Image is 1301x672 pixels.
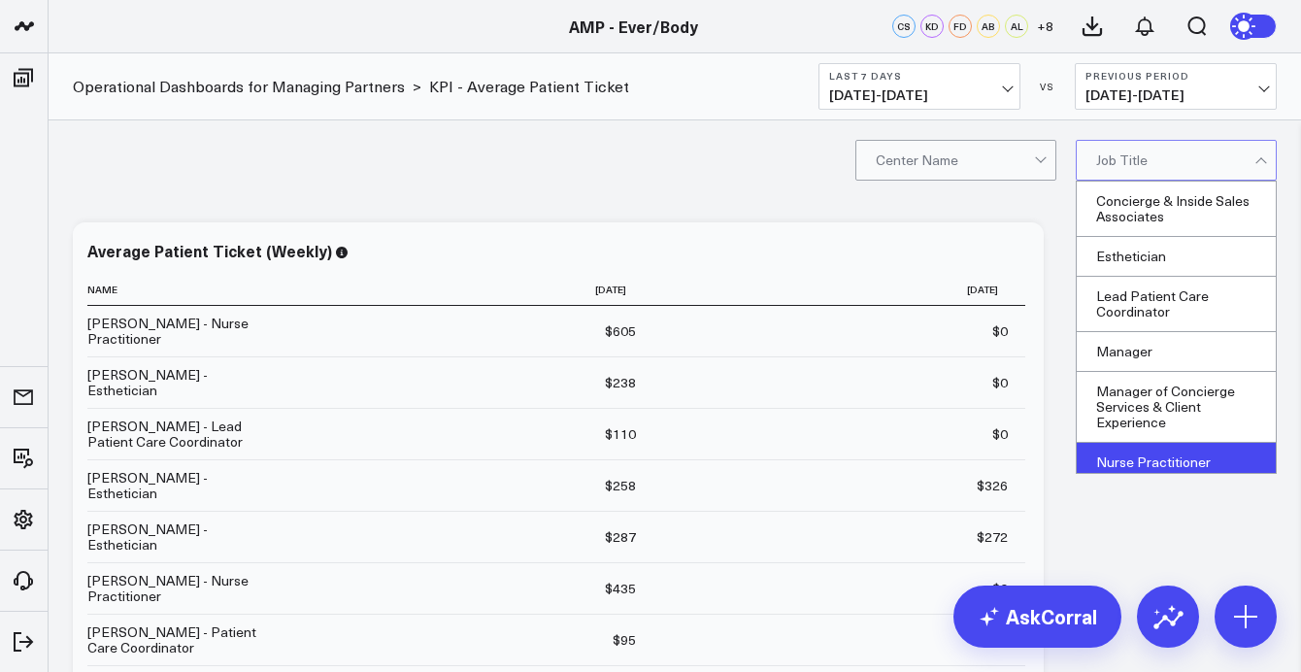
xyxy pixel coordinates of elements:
[569,16,698,37] a: AMP - Ever/Body
[73,76,405,97] a: Operational Dashboards for Managing Partners
[87,614,282,665] td: [PERSON_NAME] - Patient Care Coordinator
[1030,81,1065,92] div: VS
[73,76,421,97] div: >
[977,15,1000,38] div: AB
[605,476,636,495] div: $258
[1077,372,1276,443] div: Manager of Concierge Services & Client Experience
[1085,87,1266,103] span: [DATE] - [DATE]
[605,579,636,598] div: $435
[87,408,282,459] td: [PERSON_NAME] - Lead Patient Care Coordinator
[1077,277,1276,332] div: Lead Patient Care Coordinator
[605,527,636,547] div: $287
[87,459,282,511] td: [PERSON_NAME] - Esthetician
[992,321,1008,341] div: $0
[953,586,1121,648] a: AskCorral
[992,373,1008,392] div: $0
[892,15,916,38] div: CS
[1037,19,1053,33] span: + 8
[829,70,1010,82] b: Last 7 Days
[87,356,282,408] td: [PERSON_NAME] - Esthetician
[605,321,636,341] div: $605
[829,87,1010,103] span: [DATE] - [DATE]
[1077,443,1276,483] div: Nurse Practitioner
[1075,63,1277,110] button: Previous Period[DATE]-[DATE]
[87,240,332,261] div: Average Patient Ticket (Weekly)
[282,274,653,306] th: [DATE]
[653,274,1025,306] th: [DATE]
[992,424,1008,444] div: $0
[1077,332,1276,372] div: Manager
[992,579,1008,598] div: $0
[605,373,636,392] div: $238
[87,562,282,614] td: [PERSON_NAME] - Nurse Practitioner
[949,15,972,38] div: FD
[1085,70,1266,82] b: Previous Period
[429,76,629,97] a: KPI - Average Patient Ticket
[613,630,636,650] div: $95
[977,527,1008,547] div: $272
[977,476,1008,495] div: $326
[605,424,636,444] div: $110
[1077,182,1276,237] div: Concierge & Inside Sales Associates
[920,15,944,38] div: KD
[1005,15,1028,38] div: AL
[87,274,282,306] th: Name
[87,306,282,356] td: [PERSON_NAME] - Nurse Practitioner
[818,63,1020,110] button: Last 7 Days[DATE]-[DATE]
[1033,15,1056,38] button: +8
[1077,237,1276,277] div: Esthetician
[87,511,282,562] td: [PERSON_NAME] - Esthetician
